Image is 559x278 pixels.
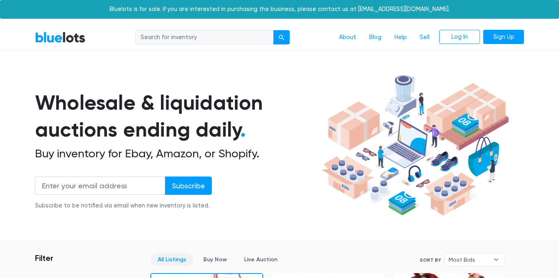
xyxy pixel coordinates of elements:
a: Live Auction [237,253,284,266]
a: About [332,30,363,45]
a: BlueLots [35,31,86,43]
h1: Wholesale & liquidation auctions ending daily [35,89,319,143]
a: Blog [363,30,388,45]
a: Log In [439,30,480,44]
input: Subscribe [165,177,212,195]
a: Buy Now [196,253,234,266]
a: Help [388,30,413,45]
b: ▾ [488,254,505,266]
img: hero-ee84e7d0318cb26816c560f6b4441b76977f77a177738b4e94f68c95b2b83dbb.png [319,71,512,220]
label: Sort By [420,256,441,264]
span: Most Bids [449,254,489,266]
input: Enter your email address [35,177,165,195]
h2: Buy inventory for Ebay, Amazon, or Shopify. [35,147,319,161]
h3: Filter [35,253,53,263]
a: All Listings [151,253,193,266]
div: Subscribe to be notified via email when new inventory is listed. [35,201,212,210]
a: Sell [413,30,436,45]
span: . [240,117,246,142]
a: Sign Up [483,30,524,44]
input: Search for inventory [135,30,274,45]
